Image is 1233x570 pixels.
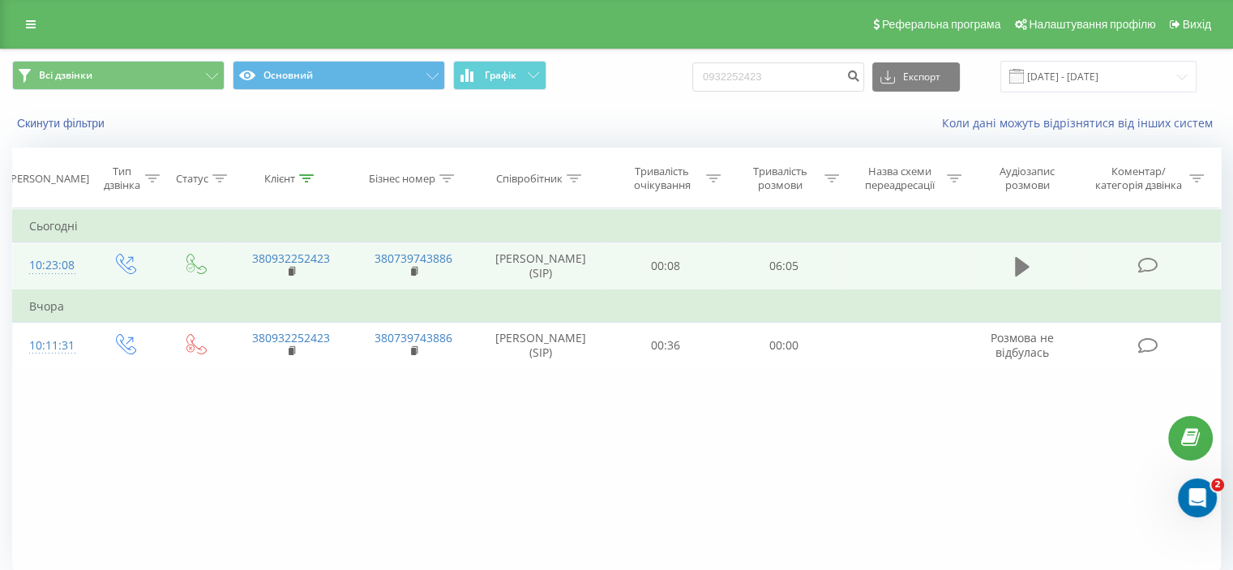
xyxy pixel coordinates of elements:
[39,69,92,82] span: Всі дзвінки
[252,330,330,345] a: 380932252423
[252,251,330,266] a: 380932252423
[29,250,72,281] div: 10:23:08
[485,70,516,81] span: Графік
[453,61,546,90] button: Графік
[102,165,140,192] div: Тип дзвінка
[13,210,1221,242] td: Сьогодні
[29,330,72,362] div: 10:11:31
[607,242,725,290] td: 00:08
[725,242,842,290] td: 06:05
[980,165,1075,192] div: Аудіозапис розмови
[475,242,607,290] td: [PERSON_NAME] (SIP)
[942,115,1221,131] a: Коли дані можуть відрізнятися вiд інших систем
[233,61,445,90] button: Основний
[882,18,1001,31] span: Реферальна програма
[1178,478,1217,517] iframe: Intercom live chat
[858,165,943,192] div: Назва схеми переадресації
[176,172,208,186] div: Статус
[13,290,1221,323] td: Вчора
[872,62,960,92] button: Експорт
[1090,165,1185,192] div: Коментар/категорія дзвінка
[692,62,864,92] input: Пошук за номером
[375,251,452,266] a: 380739743886
[607,322,725,369] td: 00:36
[12,116,113,131] button: Скинути фільтри
[475,322,607,369] td: [PERSON_NAME] (SIP)
[622,165,703,192] div: Тривалість очікування
[496,172,563,186] div: Співробітник
[725,322,842,369] td: 00:00
[991,330,1054,360] span: Розмова не відбулась
[12,61,225,90] button: Всі дзвінки
[739,165,820,192] div: Тривалість розмови
[7,172,89,186] div: [PERSON_NAME]
[264,172,295,186] div: Клієнт
[1029,18,1155,31] span: Налаштування профілю
[375,330,452,345] a: 380739743886
[369,172,435,186] div: Бізнес номер
[1211,478,1224,491] span: 2
[1183,18,1211,31] span: Вихід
